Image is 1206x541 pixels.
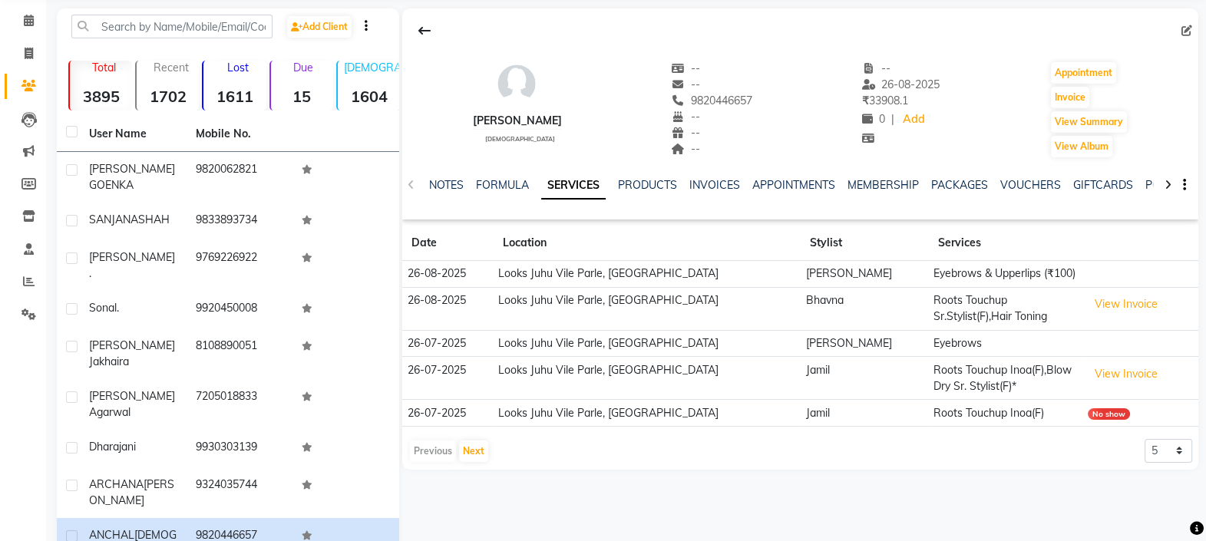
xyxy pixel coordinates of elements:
a: PACKAGES [931,178,988,192]
span: [PERSON_NAME] [89,250,175,264]
strong: 3895 [70,87,132,106]
td: Looks Juhu Vile Parle, [GEOGRAPHIC_DATA] [494,357,801,400]
td: 9769226922 [187,240,293,291]
th: Location [494,226,801,261]
a: Add Client [287,16,352,38]
td: 9820062821 [187,152,293,203]
td: 9324035744 [187,467,293,518]
button: View Invoice [1088,362,1165,386]
th: User Name [80,117,187,152]
button: Next [459,440,488,462]
span: ₹ [861,94,868,107]
a: PRODUCTS [618,178,677,192]
p: Due [274,61,333,74]
span: Agarwal [89,405,131,419]
p: Recent [143,61,199,74]
button: View Summary [1051,111,1127,133]
span: 9820446657 [671,94,752,107]
span: | [890,111,894,127]
td: 9930303139 [187,430,293,467]
span: -- [671,78,700,91]
span: SANJANA [89,213,138,226]
span: -- [671,110,700,124]
span: -- [671,61,700,75]
a: INVOICES [689,178,740,192]
span: dhara [89,440,119,454]
div: [PERSON_NAME] [472,113,561,129]
span: ARCHANA [89,477,144,491]
td: Roots Touchup Sr.Stylist(F),Hair Toning [929,287,1082,330]
a: VOUCHERS [1000,178,1061,192]
td: Eyebrows [929,330,1082,357]
span: jani [119,440,136,454]
td: 26-07-2025 [402,330,494,357]
p: Lost [210,61,266,74]
a: GIFTCARDS [1073,178,1133,192]
strong: 1702 [137,87,199,106]
td: Looks Juhu Vile Parle, [GEOGRAPHIC_DATA] [494,261,801,288]
button: View Album [1051,136,1112,157]
img: avatar [494,61,540,107]
span: GOENKA [89,178,134,192]
td: 8108890051 [187,328,293,379]
td: 7205018833 [187,379,293,430]
td: Roots Touchup Inoa(F) [929,400,1082,427]
td: Roots Touchup Inoa(F),Blow Dry Sr. Stylist(F)* [929,357,1082,400]
td: Eyebrows & Upperlips (₹100) [929,261,1082,288]
span: . [117,301,119,315]
strong: 1611 [203,87,266,106]
td: Bhavna [801,287,929,330]
td: 26-07-2025 [402,357,494,400]
strong: 15 [271,87,333,106]
th: Stylist [801,226,929,261]
span: -- [671,142,700,156]
a: FORMULA [476,178,529,192]
a: MEMBERSHIP [848,178,919,192]
span: -- [861,61,890,75]
button: View Invoice [1088,292,1165,316]
span: 26-08-2025 [861,78,940,91]
a: POINTS [1145,178,1185,192]
input: Search by Name/Mobile/Email/Code [71,15,273,38]
th: Services [929,226,1082,261]
div: Back to Client [408,16,441,45]
button: Invoice [1051,87,1089,108]
a: NOTES [429,178,464,192]
span: 33908.1 [861,94,907,107]
span: -- [671,126,700,140]
td: Jamil [801,400,929,427]
td: Jamil [801,357,929,400]
span: SHAH [138,213,170,226]
a: APPOINTMENTS [752,178,835,192]
button: Appointment [1051,62,1116,84]
div: No show [1088,408,1130,420]
p: [DEMOGRAPHIC_DATA] [344,61,400,74]
th: Date [402,226,494,261]
a: Add [900,109,927,130]
span: [PERSON_NAME] [89,389,175,403]
td: Looks Juhu Vile Parle, [GEOGRAPHIC_DATA] [494,287,801,330]
span: [PERSON_NAME] [89,162,175,176]
a: SERVICES [541,172,606,200]
span: . [89,266,91,280]
td: 9833893734 [187,203,293,240]
p: Total [76,61,132,74]
td: 26-07-2025 [402,400,494,427]
td: [PERSON_NAME] [801,330,929,357]
strong: 1604 [338,87,400,106]
th: Mobile No. [187,117,293,152]
span: jakhaira [89,355,129,368]
span: [PERSON_NAME] [89,338,175,352]
span: sonal [89,301,117,315]
span: 0 [861,112,884,126]
span: [DEMOGRAPHIC_DATA] [485,135,555,143]
td: 26-08-2025 [402,287,494,330]
td: 9920450008 [187,291,293,328]
td: Looks Juhu Vile Parle, [GEOGRAPHIC_DATA] [494,400,801,427]
td: [PERSON_NAME] [801,261,929,288]
td: Looks Juhu Vile Parle, [GEOGRAPHIC_DATA] [494,330,801,357]
td: 26-08-2025 [402,261,494,288]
